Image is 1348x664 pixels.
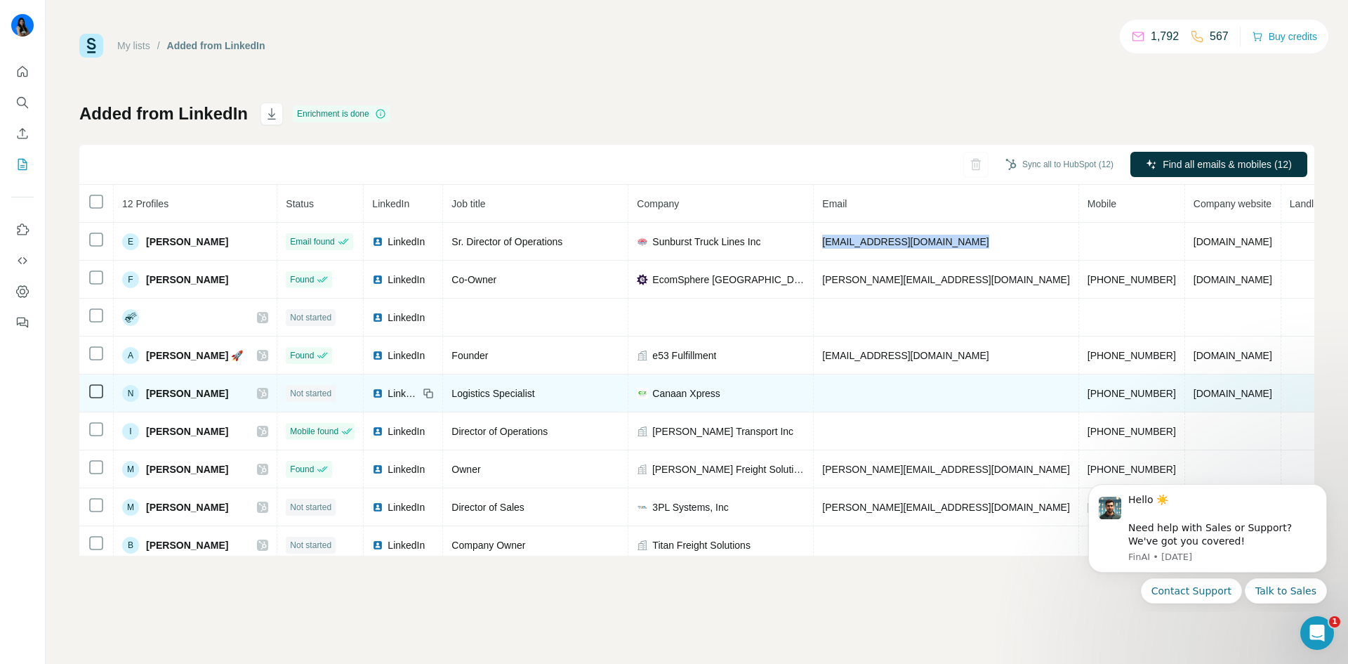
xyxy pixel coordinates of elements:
p: 1,792 [1151,28,1179,45]
span: Logistics Specialist [451,388,534,399]
span: [PHONE_NUMBER] [1088,388,1176,399]
div: E [122,233,139,250]
span: Landline [1290,198,1327,209]
img: LinkedIn logo [372,388,383,399]
span: Canaan Xpress [652,386,720,401]
button: Buy credits [1252,27,1317,46]
div: A [122,347,139,364]
span: LinkedIn [372,198,409,209]
button: Enrich CSV [11,121,34,146]
button: My lists [11,152,34,177]
span: LinkedIn [388,386,418,401]
span: Email found [290,235,334,248]
span: [EMAIL_ADDRESS][DOMAIN_NAME] [822,236,989,247]
span: [PHONE_NUMBER] [1088,464,1176,475]
span: [DOMAIN_NAME] [1194,236,1272,247]
span: Email [822,198,847,209]
span: 1 [1329,616,1340,627]
div: M [122,499,139,516]
span: [DOMAIN_NAME] [1194,350,1272,361]
span: Titan Freight Solutions [652,538,751,552]
div: F [122,271,139,288]
span: 3PL Systems, Inc [652,500,728,514]
button: Find all emails & mobiles (12) [1130,152,1307,177]
span: [PERSON_NAME] Transport Inc [652,424,793,438]
span: [PERSON_NAME] [146,424,228,438]
span: [EMAIL_ADDRESS][DOMAIN_NAME] [822,350,989,361]
span: [PERSON_NAME] [146,538,228,552]
span: EcomSphere [GEOGRAPHIC_DATA] [652,273,805,287]
span: [PERSON_NAME] 🚀 [146,349,243,363]
span: Job title [451,198,485,209]
span: LinkedIn [388,311,425,325]
img: LinkedIn logo [372,236,383,247]
span: LinkedIn [388,462,425,476]
span: [PHONE_NUMBER] [1088,350,1176,361]
img: LinkedIn logo [372,502,383,513]
button: Use Surfe on LinkedIn [11,217,34,242]
button: Dashboard [11,279,34,304]
div: M [122,461,139,478]
img: company-logo [637,274,648,285]
span: [PERSON_NAME] [146,235,228,249]
div: I [122,423,139,440]
iframe: Intercom live chat [1300,616,1334,650]
img: company-logo [637,388,648,399]
button: Feedback [11,310,34,335]
div: Enrichment is done [293,105,390,122]
span: Not started [290,501,331,514]
button: Quick start [11,59,34,84]
span: [PERSON_NAME] [146,273,228,287]
img: company-logo [637,502,648,513]
span: Director of Sales [451,502,524,513]
span: LinkedIn [388,538,425,552]
img: Surfe Logo [79,34,103,58]
span: [PERSON_NAME][EMAIL_ADDRESS][DOMAIN_NAME] [822,464,1069,475]
span: [DOMAIN_NAME] [1194,274,1272,285]
img: LinkedIn logo [372,274,383,285]
span: [DOMAIN_NAME] [1194,388,1272,399]
span: [PHONE_NUMBER] [1088,426,1176,437]
span: LinkedIn [388,500,425,514]
span: Status [286,198,314,209]
span: Not started [290,387,331,400]
span: LinkedIn [388,235,425,249]
span: [PERSON_NAME] [146,386,228,401]
span: Not started [290,539,331,552]
span: Director of Operations [451,426,548,437]
span: Company [637,198,679,209]
span: Found [290,463,314,476]
span: LinkedIn [388,349,425,363]
span: Company Owner [451,540,525,551]
span: Not started [290,311,331,324]
div: B [122,537,139,554]
span: LinkedIn [388,273,425,287]
img: LinkedIn logo [372,540,383,551]
span: [PERSON_NAME] Freight Solutions [652,462,805,476]
span: LinkedIn [388,424,425,438]
img: company-logo [637,236,648,247]
span: Find all emails & mobiles (12) [1163,157,1292,171]
span: Mobile found [290,425,338,438]
div: Added from LinkedIn [167,39,265,53]
span: Sunburst Truck Lines Inc [652,235,760,249]
span: Sr. Director of Operations [451,236,562,247]
img: LinkedIn logo [372,350,383,361]
span: Owner [451,464,480,475]
a: My lists [117,40,150,51]
span: [PERSON_NAME] [146,462,228,476]
span: [PHONE_NUMBER] [1088,274,1176,285]
img: Avatar [11,14,34,37]
iframe: Intercom notifications message [1067,471,1348,612]
span: Found [290,273,314,286]
li: / [157,39,160,53]
button: Search [11,90,34,115]
button: Use Surfe API [11,248,34,273]
h1: Added from LinkedIn [79,103,248,125]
